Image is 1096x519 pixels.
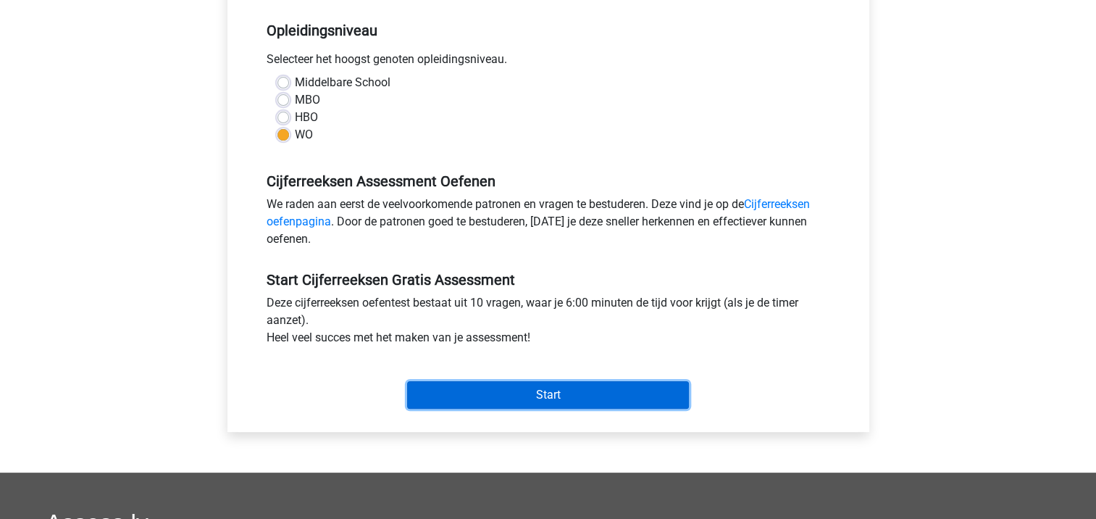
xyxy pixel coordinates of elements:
[267,16,830,45] h5: Opleidingsniveau
[295,74,390,91] label: Middelbare School
[267,173,830,190] h5: Cijferreeksen Assessment Oefenen
[295,126,313,144] label: WO
[256,196,841,254] div: We raden aan eerst de veelvoorkomende patronen en vragen te bestuderen. Deze vind je op de . Door...
[295,91,320,109] label: MBO
[256,294,841,352] div: Deze cijferreeksen oefentest bestaat uit 10 vragen, waar je 6:00 minuten de tijd voor krijgt (als...
[256,51,841,74] div: Selecteer het hoogst genoten opleidingsniveau.
[407,381,689,409] input: Start
[295,109,318,126] label: HBO
[267,271,830,288] h5: Start Cijferreeksen Gratis Assessment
